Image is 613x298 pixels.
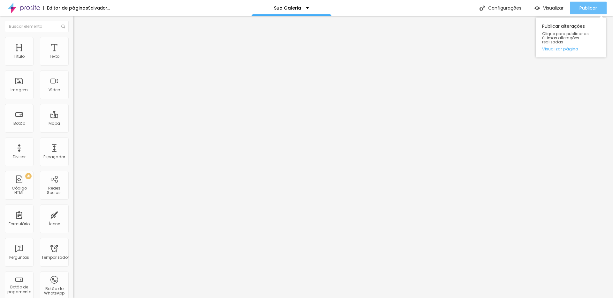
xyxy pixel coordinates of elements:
[42,255,69,260] font: Temporizador
[88,5,110,11] font: Salvador...
[542,31,589,45] font: Clique para publicar as últimas alterações realizadas
[488,5,521,11] font: Configurações
[542,46,578,52] font: Visualizar página
[5,21,69,32] input: Buscar elemento
[44,286,64,296] font: Botão do WhatsApp
[49,54,59,59] font: Texto
[13,154,26,160] font: Divisor
[49,87,60,93] font: Vídeo
[9,221,30,227] font: Formulário
[570,2,607,14] button: Publicar
[274,5,301,11] font: Sua Galeria
[47,185,62,195] font: Redes Sociais
[43,154,65,160] font: Espaçador
[542,23,585,29] font: Publicar alterações
[542,47,600,51] a: Visualizar página
[528,2,570,14] button: Visualizar
[534,5,540,11] img: view-1.svg
[13,121,25,126] font: Botão
[480,5,485,11] img: Ícone
[543,5,564,11] font: Visualizar
[7,284,31,294] font: Botão de pagamento
[49,221,60,227] font: Ícone
[49,121,60,126] font: Mapa
[9,255,29,260] font: Perguntas
[12,185,27,195] font: Código HTML
[11,87,28,93] font: Imagem
[73,16,613,298] iframe: Editor
[14,54,25,59] font: Título
[579,5,597,11] font: Publicar
[61,25,65,28] img: Ícone
[47,5,88,11] font: Editor de páginas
